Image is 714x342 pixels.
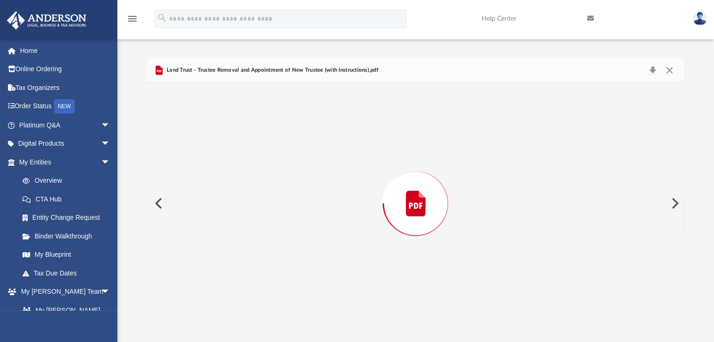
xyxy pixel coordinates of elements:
a: Tax Due Dates [13,264,124,283]
button: Close [661,64,678,77]
button: Previous File [147,190,168,216]
i: search [157,13,167,23]
div: NEW [54,99,75,113]
span: arrow_drop_down [101,116,120,135]
span: arrow_drop_down [101,153,120,172]
a: My [PERSON_NAME] Team [13,301,115,331]
a: Overview [13,171,124,190]
div: Preview [147,58,684,325]
i: menu [127,13,138,24]
span: Land Trust - Trustee Removal and Appointment of New Trustee (with Instructions).pdf [165,66,378,74]
a: Order StatusNEW [7,97,124,116]
a: My [PERSON_NAME] Teamarrow_drop_down [7,283,120,301]
a: Entity Change Request [13,208,124,227]
button: Next File [664,190,684,216]
img: User Pic [693,12,707,25]
a: Platinum Q&Aarrow_drop_down [7,116,124,134]
span: arrow_drop_down [101,134,120,154]
button: Download [645,64,661,77]
a: My Blueprint [13,245,120,264]
span: arrow_drop_down [101,283,120,302]
a: menu [127,18,138,24]
a: Online Ordering [7,60,124,79]
a: Tax Organizers [7,78,124,97]
a: CTA Hub [13,190,124,208]
a: Binder Walkthrough [13,227,124,245]
a: Home [7,41,124,60]
img: Anderson Advisors Platinum Portal [4,11,89,30]
a: My Entitiesarrow_drop_down [7,153,124,171]
a: Digital Productsarrow_drop_down [7,134,124,153]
